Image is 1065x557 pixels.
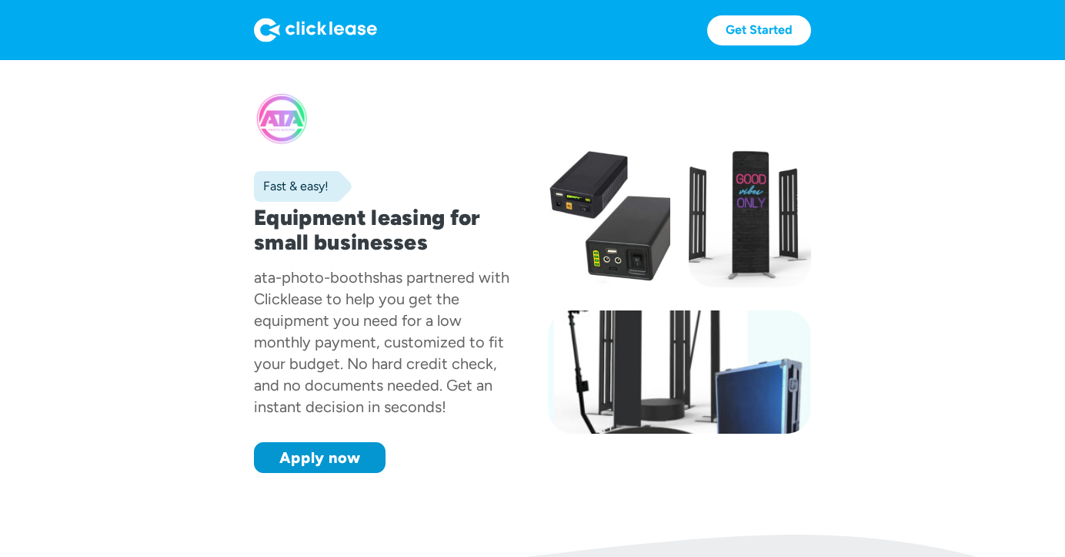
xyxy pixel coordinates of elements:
a: Apply now [254,442,386,473]
img: Logo [254,18,377,42]
div: ata-photo-booths [254,268,379,287]
a: Get Started [707,15,811,45]
h1: Equipment leasing for small businesses [254,205,517,254]
div: Fast & easy! [254,179,329,194]
div: has partnered with Clicklease to help you get the equipment you need for a low monthly payment, c... [254,268,509,416]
